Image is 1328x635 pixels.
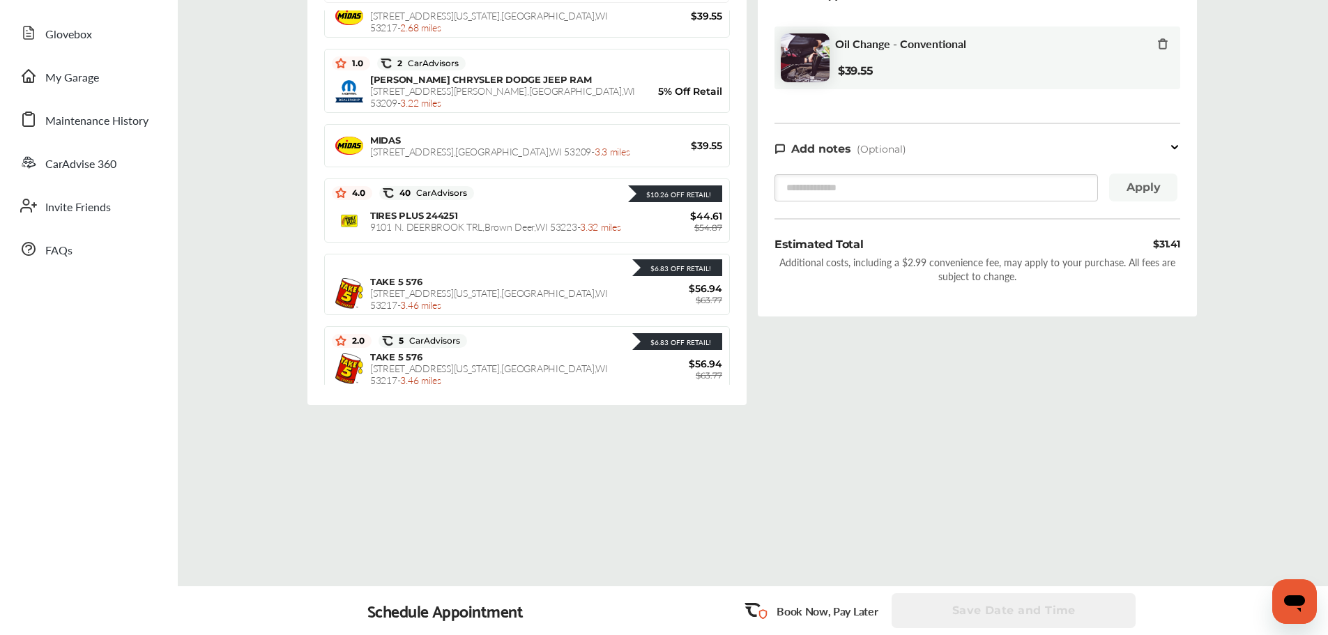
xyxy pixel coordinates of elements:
[370,210,458,221] span: TIRES PLUS 244251
[370,135,401,146] span: MIDAS
[335,207,363,235] img: logo-tires-plus.png
[346,335,365,346] span: 2.0
[335,80,363,102] img: logo-mopar.png
[381,58,392,69] img: caradvise_icon.5c74104a.svg
[1109,174,1177,201] button: Apply
[639,10,722,22] span: $39.55
[643,263,711,273] div: $6.83 Off Retail!
[383,188,394,199] img: caradvise_icon.5c74104a.svg
[835,37,966,50] span: Oil Change - Conventional
[580,220,620,234] span: 3.32 miles
[639,85,722,98] span: 5% Off Retail
[411,188,467,198] span: CarAdvisors
[400,95,441,109] span: 3.22 miles
[45,155,116,174] span: CarAdvise 360
[13,101,164,137] a: Maintenance History
[367,601,524,620] div: Schedule Appointment
[400,20,441,34] span: 2.68 miles
[45,112,148,130] span: Maintenance History
[696,295,722,305] span: $63.77
[335,188,346,199] img: star_icon.59ea9307.svg
[45,242,72,260] span: FAQs
[696,370,722,381] span: $63.77
[45,26,92,44] span: Glovebox
[45,199,111,217] span: Invite Friends
[643,337,711,347] div: $6.83 Off Retail!
[774,236,863,252] div: Estimated Total
[639,282,722,295] span: $56.94
[639,139,722,152] span: $39.55
[370,74,591,85] span: [PERSON_NAME] CHRYSLER DODGE JEEP RAM
[346,188,365,199] span: 4.0
[392,58,459,69] span: 2
[400,373,441,387] span: 3.46 miles
[335,58,346,69] img: star_icon.59ea9307.svg
[393,335,460,346] span: 5
[777,603,878,619] p: Book Now, Pay Later
[13,58,164,94] a: My Garage
[774,255,1180,283] div: Additional costs, including a $2.99 convenience fee, may apply to your purchase. All fees are sub...
[370,276,422,287] span: TAKE 5 576
[13,188,164,224] a: Invite Friends
[370,286,608,312] span: [STREET_ADDRESS][US_STATE] , [GEOGRAPHIC_DATA] , WI 53217 -
[335,7,363,24] img: Midas+Logo_RGB.png
[335,137,363,154] img: Midas+Logo_RGB.png
[335,278,363,308] img: logo-take5.png
[370,220,621,234] span: 9101 N. DEERBROOK TRL , Brown Deer , WI 53223 -
[400,298,441,312] span: 3.46 miles
[639,210,722,222] span: $44.61
[781,33,830,82] img: oil-change-thumb.jpg
[838,64,873,77] b: $39.55
[370,8,608,34] span: [STREET_ADDRESS][US_STATE] , [GEOGRAPHIC_DATA] , WI 53217 -
[370,144,629,158] span: [STREET_ADDRESS] , [GEOGRAPHIC_DATA] , WI 53209 -
[382,335,393,346] img: caradvise_icon.5c74104a.svg
[774,143,786,155] img: note-icon.db9493fa.svg
[13,144,164,181] a: CarAdvise 360
[857,143,906,155] span: (Optional)
[45,69,99,87] span: My Garage
[595,144,629,158] span: 3.3 miles
[1272,579,1317,624] iframe: Button to launch messaging window
[346,58,363,69] span: 1.0
[1153,236,1180,252] div: $31.41
[394,188,467,199] span: 40
[13,15,164,51] a: Glovebox
[402,59,459,68] span: CarAdvisors
[13,231,164,267] a: FAQs
[404,336,460,346] span: CarAdvisors
[694,222,722,233] span: $54.87
[370,351,422,362] span: TAKE 5 576
[639,190,711,199] div: $10.26 Off Retail!
[370,84,635,109] span: [STREET_ADDRESS][PERSON_NAME] , [GEOGRAPHIC_DATA] , WI 53209 -
[370,361,608,387] span: [STREET_ADDRESS][US_STATE] , [GEOGRAPHIC_DATA] , WI 53217 -
[639,358,722,370] span: $56.94
[335,335,346,346] img: star_icon.59ea9307.svg
[335,353,363,383] img: logo-take5.png
[791,142,851,155] span: Add notes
